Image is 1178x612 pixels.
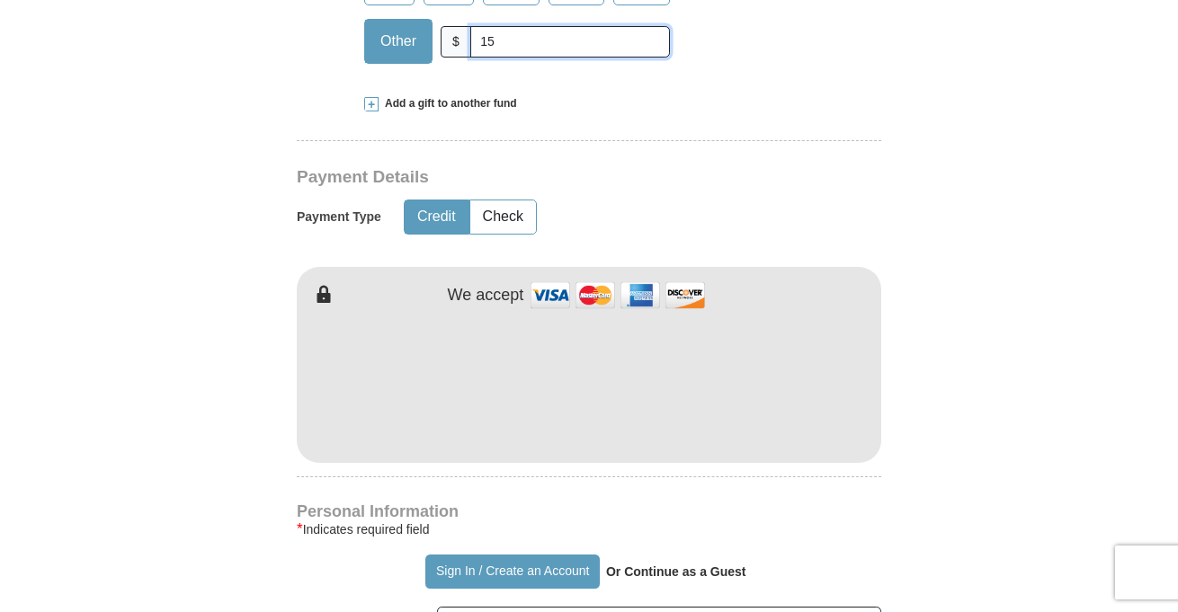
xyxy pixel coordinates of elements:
h4: Personal Information [297,504,881,519]
span: $ [441,26,471,58]
button: Sign In / Create an Account [425,554,599,589]
button: Credit [405,200,469,234]
button: Check [470,200,536,234]
img: credit cards accepted [528,276,708,315]
div: Indicates required field [297,519,881,540]
strong: Or Continue as a Guest [606,564,746,579]
span: Add a gift to another fund [379,96,517,111]
span: Other [371,28,425,55]
input: Other Amount [470,26,670,58]
h4: We accept [448,286,524,306]
h3: Payment Details [297,167,755,188]
h5: Payment Type [297,209,381,225]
